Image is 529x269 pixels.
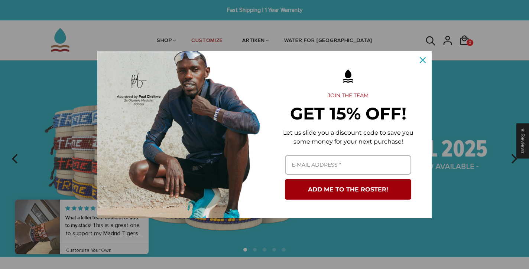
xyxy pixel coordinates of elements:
input: Email field [285,155,411,175]
h2: JOIN THE TEAM [276,92,420,99]
strong: GET 15% OFF! [290,103,406,124]
button: Close [414,51,432,69]
button: ADD ME TO THE ROSTER! [285,179,411,200]
p: Let us slide you a discount code to save you some money for your next purchase! [276,128,420,146]
svg: close icon [420,57,426,63]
